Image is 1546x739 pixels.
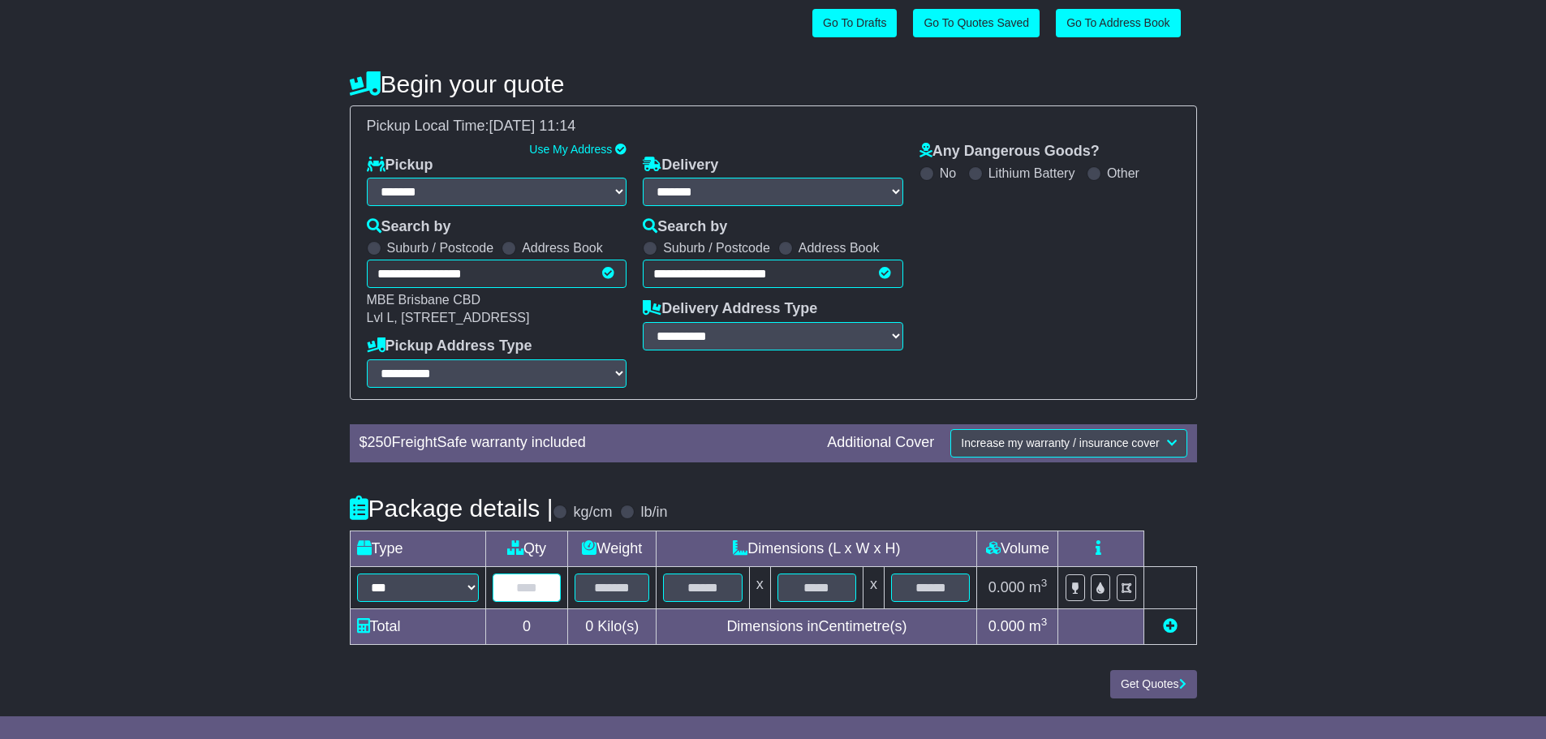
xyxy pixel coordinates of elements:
label: Suburb / Postcode [663,240,770,256]
label: Address Book [799,240,880,256]
sup: 3 [1041,616,1048,628]
td: 0 [485,608,568,644]
td: Qty [485,531,568,566]
a: Go To Quotes Saved [913,9,1040,37]
a: Use My Address [529,143,612,156]
td: Type [350,531,485,566]
td: Dimensions (L x W x H) [657,531,977,566]
label: Other [1107,165,1139,181]
td: Weight [568,531,657,566]
label: Pickup [367,157,433,174]
button: Get Quotes [1110,670,1197,698]
label: Suburb / Postcode [387,240,494,256]
span: m [1029,579,1048,595]
span: m [1029,618,1048,634]
label: Delivery Address Type [643,300,817,318]
td: x [863,566,885,608]
span: 250 [368,434,392,450]
a: Add new item [1163,618,1178,634]
label: Search by [643,218,727,236]
td: Total [350,608,485,644]
label: lb/in [640,504,667,522]
label: kg/cm [573,504,612,522]
td: Dimensions in Centimetre(s) [657,608,977,644]
span: Lvl L, [STREET_ADDRESS] [367,311,530,324]
label: Any Dangerous Goods? [919,143,1100,161]
td: Kilo(s) [568,608,657,644]
a: Go To Address Book [1056,9,1180,37]
label: No [940,165,956,181]
label: Search by [367,218,451,236]
label: Address Book [522,240,603,256]
h4: Package details | [350,495,553,522]
span: 0 [585,618,593,634]
td: x [749,566,770,608]
span: 0.000 [988,579,1025,595]
div: Pickup Local Time: [359,118,1188,135]
span: MBE Brisbane CBD [367,293,481,307]
div: $ FreightSafe warranty included [351,434,820,452]
button: Increase my warranty / insurance cover [950,429,1186,458]
span: Increase my warranty / insurance cover [961,436,1159,449]
td: Volume [977,531,1058,566]
label: Pickup Address Type [367,337,532,355]
span: 0.000 [988,618,1025,634]
a: Go To Drafts [812,9,897,37]
label: Delivery [643,157,718,174]
h4: Begin your quote [350,71,1197,97]
div: Additional Cover [819,434,942,452]
label: Lithium Battery [988,165,1075,181]
span: [DATE] 11:14 [489,118,576,134]
sup: 3 [1041,577,1048,589]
